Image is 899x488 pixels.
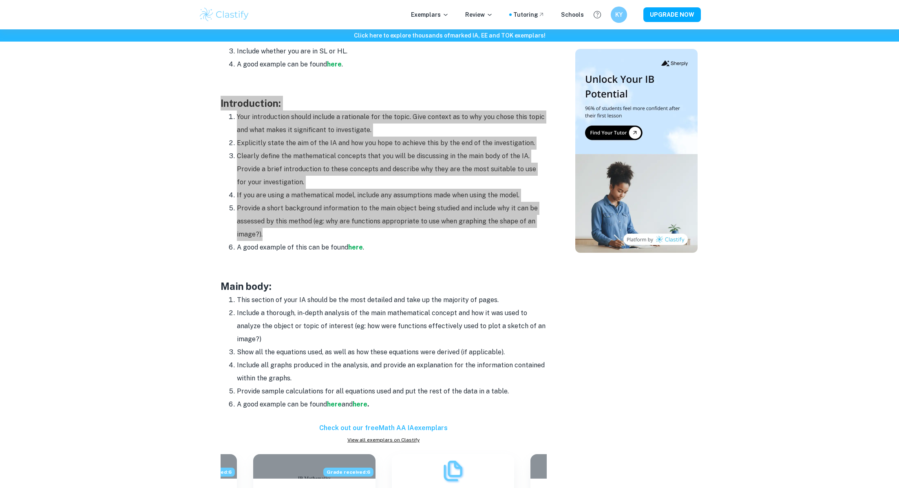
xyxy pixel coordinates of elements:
li: A good example can be found and [237,398,547,411]
li: Provide sample calculations for all equations used and put the rest of the data in a table. [237,385,547,398]
h6: Check out our free Math AA IA exemplars [221,423,547,433]
li: Include a thorough, in-depth analysis of the main mathematical concept and how it was used to ana... [237,307,547,346]
img: Clastify logo [199,7,250,23]
a: here [327,60,342,68]
li: Include whether you are in SL or HL. [237,45,547,58]
li: If you are using a mathematical model, include any assumptions made when using the model. [237,189,547,202]
strong: . [367,400,369,408]
h6: KY [614,10,623,19]
img: Exemplars [441,459,465,483]
li: Show all the equations used, as well as how these equations were derived (if applicable). [237,346,547,359]
li: Clearly define the mathematical concepts that you will be discussing in the main body of the IA. ... [237,150,547,189]
li: This section of your IA should be the most detailed and take up the majority of pages. [237,294,547,307]
a: Tutoring [513,10,545,19]
a: here [327,400,342,408]
h3: Introduction: [221,96,547,110]
button: Help and Feedback [590,8,604,22]
h6: Click here to explore thousands of marked IA, EE and TOK exemplars ! [2,31,897,40]
li: Your introduction should include a rationale for the topic. Give context as to why you chose this... [237,110,547,137]
li: Include all graphs produced in the analysis, and provide an explanation for the information conta... [237,359,547,385]
li: Provide a short background information to the main object being studied and include why it can be... [237,202,547,241]
img: Thumbnail [575,49,698,253]
button: UPGRADE NOW [643,7,701,22]
li: Explicitly state the aim of the IA and how you hope to achieve this by the end of the investigation. [237,137,547,150]
li: A good example of this can be found . [237,241,547,254]
p: Exemplars [411,10,449,19]
a: here [348,243,363,251]
li: A good example can be found . [237,58,547,71]
a: Schools [561,10,584,19]
h3: Main body: [221,279,547,294]
span: Grade received: 6 [323,468,373,477]
a: here [353,400,367,408]
button: KY [611,7,627,23]
a: View all exemplars on Clastify [221,436,547,444]
p: Review [465,10,493,19]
